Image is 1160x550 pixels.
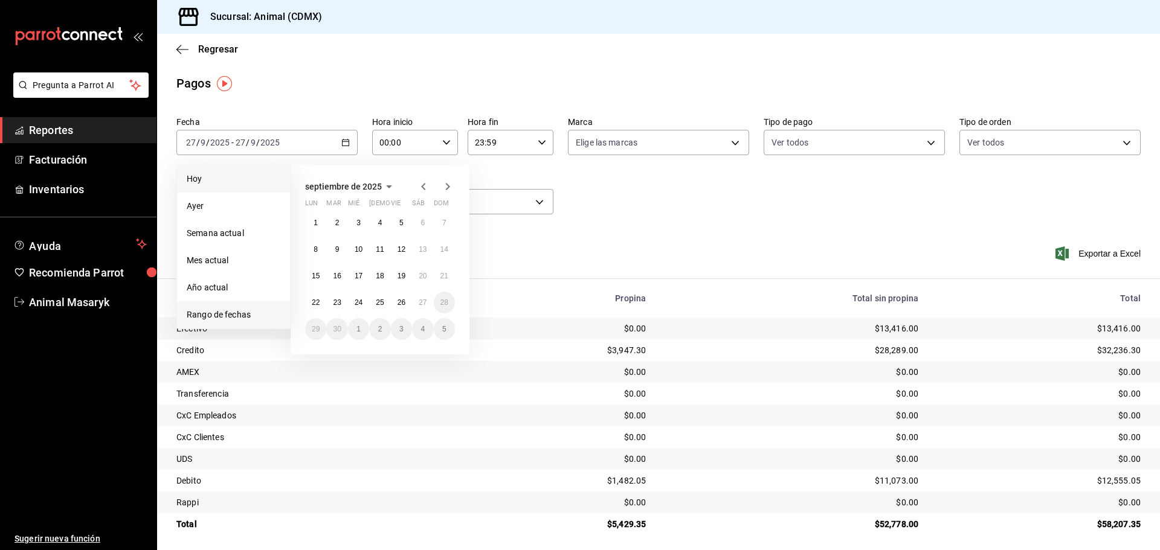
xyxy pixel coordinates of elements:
abbr: 21 de septiembre de 2025 [440,272,448,280]
button: 1 de octubre de 2025 [348,318,369,340]
div: $0.00 [938,453,1141,465]
img: Tooltip marker [217,76,232,91]
abbr: 5 de septiembre de 2025 [399,219,404,227]
button: open_drawer_menu [133,31,143,41]
div: $0.00 [480,366,646,378]
div: UDS [176,453,461,465]
span: Animal Masaryk [29,294,147,310]
abbr: sábado [412,199,425,212]
abbr: miércoles [348,199,359,212]
div: $0.00 [480,431,646,443]
button: 26 de septiembre de 2025 [391,292,412,313]
button: 28 de septiembre de 2025 [434,292,455,313]
button: 5 de octubre de 2025 [434,318,455,340]
button: 3 de octubre de 2025 [391,318,412,340]
span: Facturación [29,152,147,168]
abbr: martes [326,199,341,212]
div: $11,073.00 [665,475,918,487]
abbr: 25 de septiembre de 2025 [376,298,384,307]
span: Semana actual [187,227,280,240]
button: 20 de septiembre de 2025 [412,265,433,287]
abbr: 2 de octubre de 2025 [378,325,382,333]
div: $0.00 [665,388,918,400]
span: Exportar a Excel [1058,246,1141,261]
label: Hora inicio [372,118,458,126]
span: septiembre de 2025 [305,182,382,191]
button: 2 de octubre de 2025 [369,318,390,340]
abbr: 12 de septiembre de 2025 [398,245,405,254]
div: $13,416.00 [665,322,918,334]
abbr: 1 de octubre de 2025 [356,325,361,333]
input: -- [235,138,246,147]
div: $0.00 [938,431,1141,443]
abbr: 5 de octubre de 2025 [442,325,446,333]
button: 2 de septiembre de 2025 [326,212,347,234]
span: Año actual [187,281,280,294]
span: Hoy [187,173,280,185]
div: $0.00 [480,388,646,400]
abbr: 1 de septiembre de 2025 [314,219,318,227]
div: Pagos [176,74,211,92]
button: 22 de septiembre de 2025 [305,292,326,313]
input: -- [250,138,256,147]
abbr: 29 de septiembre de 2025 [312,325,320,333]
abbr: 7 de septiembre de 2025 [442,219,446,227]
abbr: 24 de septiembre de 2025 [355,298,362,307]
span: / [206,138,210,147]
button: 12 de septiembre de 2025 [391,238,412,260]
button: 4 de octubre de 2025 [412,318,433,340]
label: Hora fin [468,118,553,126]
span: Ver todos [772,136,808,149]
span: Pregunta a Parrot AI [33,79,130,92]
span: / [196,138,200,147]
button: 6 de septiembre de 2025 [412,212,433,234]
div: $3,947.30 [480,344,646,356]
abbr: viernes [391,199,401,212]
span: / [256,138,260,147]
button: 27 de septiembre de 2025 [412,292,433,313]
button: 7 de septiembre de 2025 [434,212,455,234]
button: Pregunta a Parrot AI [13,72,149,98]
abbr: 15 de septiembre de 2025 [312,272,320,280]
span: Ayer [187,200,280,213]
button: 25 de septiembre de 2025 [369,292,390,313]
input: -- [200,138,206,147]
abbr: 27 de septiembre de 2025 [419,298,427,307]
button: 23 de septiembre de 2025 [326,292,347,313]
abbr: 19 de septiembre de 2025 [398,272,405,280]
div: $0.00 [665,366,918,378]
div: $0.00 [938,388,1141,400]
button: 10 de septiembre de 2025 [348,238,369,260]
button: 29 de septiembre de 2025 [305,318,326,340]
div: $58,207.35 [938,518,1141,530]
button: 19 de septiembre de 2025 [391,265,412,287]
h3: Sucursal: Animal (CDMX) [201,10,322,24]
div: $0.00 [480,496,646,508]
div: $0.00 [665,409,918,421]
span: Mes actual [187,254,280,267]
button: 13 de septiembre de 2025 [412,238,433,260]
div: $0.00 [938,409,1141,421]
abbr: 20 de septiembre de 2025 [419,272,427,280]
div: $12,555.05 [938,475,1141,487]
abbr: domingo [434,199,449,212]
button: 17 de septiembre de 2025 [348,265,369,287]
span: Reportes [29,122,147,138]
button: 15 de septiembre de 2025 [305,265,326,287]
label: Fecha [176,118,358,126]
div: $0.00 [480,409,646,421]
span: Elige las marcas [576,136,637,149]
div: AMEX [176,366,461,378]
abbr: 4 de septiembre de 2025 [378,219,382,227]
div: $0.00 [938,366,1141,378]
abbr: 30 de septiembre de 2025 [333,325,341,333]
abbr: 9 de septiembre de 2025 [335,245,340,254]
abbr: 3 de octubre de 2025 [399,325,404,333]
button: 11 de septiembre de 2025 [369,238,390,260]
input: -- [185,138,196,147]
div: $32,236.30 [938,344,1141,356]
div: Propina [480,293,646,303]
div: $28,289.00 [665,344,918,356]
label: Marca [568,118,749,126]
